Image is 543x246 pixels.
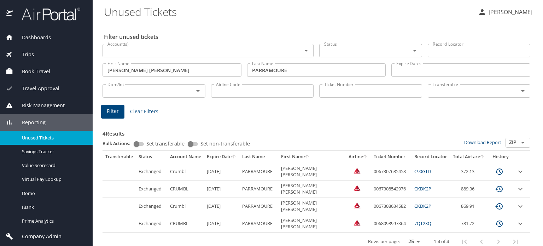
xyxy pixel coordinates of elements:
span: Value Scorecard [22,162,84,169]
td: Crumbl [167,163,204,180]
td: [DATE] [204,181,239,198]
span: Book Travel [13,68,50,75]
a: C90GTD [414,168,431,175]
button: sort [305,155,310,159]
span: Company Admin [13,233,62,240]
td: 372.13 [450,163,488,180]
a: CKDK2P [414,185,431,192]
th: Last Name [239,151,278,163]
a: CKDK2P [414,203,431,209]
button: sort [363,155,368,159]
img: Delta Airlines [354,219,361,226]
div: Transferable [105,154,133,160]
span: Clear Filters [130,107,158,116]
h1: Unused Tickets [104,1,472,23]
span: Travel Approval [13,85,59,92]
span: Reporting [13,119,46,126]
td: [PERSON_NAME] [PERSON_NAME] [278,163,346,180]
td: 0067308542976 [371,181,411,198]
td: 781.72 [450,215,488,233]
td: 0067308634582 [371,198,411,215]
span: IBank [22,204,84,211]
td: Exchanged [136,181,167,198]
span: Unused Tickets [22,135,84,141]
span: Virtual Pay Lookup [22,176,84,183]
button: [PERSON_NAME] [475,6,535,18]
button: sort [232,155,237,159]
td: 0067307685458 [371,163,411,180]
td: [PERSON_NAME] [PERSON_NAME] [278,181,346,198]
p: 1-4 of 4 [434,239,449,244]
span: Trips [13,51,34,58]
td: Exchanged [136,198,167,215]
span: Set transferable [146,141,185,146]
p: [PERSON_NAME] [486,8,532,16]
h3: 4 Results [103,125,530,138]
td: PARRAMOURE [239,163,278,180]
td: 889.36 [450,181,488,198]
img: icon-airportal.png [6,7,14,21]
button: Open [410,46,420,56]
th: Ticket Number [371,151,411,163]
img: Delta Airlines [354,184,361,191]
button: Open [301,46,311,56]
td: Exchanged [136,163,167,180]
td: 0068098997364 [371,215,411,233]
span: Dashboards [13,34,51,41]
td: Exchanged [136,215,167,233]
td: [DATE] [204,163,239,180]
td: [DATE] [204,198,239,215]
td: PARRAMOURE [239,198,278,215]
td: 869.91 [450,198,488,215]
th: Status [136,151,167,163]
span: Savings Tracker [22,148,84,155]
button: Open [193,86,203,96]
button: expand row [516,219,525,228]
button: expand row [516,167,525,176]
span: Risk Management [13,102,65,109]
th: Expire Date [204,151,239,163]
p: Bulk Actions: [103,140,136,147]
th: Account Name [167,151,204,163]
img: airportal-logo.png [14,7,80,21]
th: Total Airfare [450,151,488,163]
button: expand row [516,202,525,211]
td: PARRAMOURE [239,181,278,198]
th: Record Locator [411,151,450,163]
img: Delta Airlines [354,167,361,174]
span: Domo [22,190,84,197]
h2: Filter unused tickets [104,31,532,42]
button: Open [518,138,528,148]
a: 7QT2XQ [414,220,431,227]
td: [PERSON_NAME] [PERSON_NAME] [278,215,346,233]
span: Filter [107,107,119,116]
th: First Name [278,151,346,163]
a: Download Report [464,139,501,145]
td: Crumbl [167,198,204,215]
th: Airline [346,151,371,163]
span: Set non-transferable [200,141,250,146]
td: CRUMBL [167,215,204,233]
button: Clear Filters [127,105,161,118]
td: CRUMBL [167,181,204,198]
td: [PERSON_NAME] [PERSON_NAME] [278,198,346,215]
th: History [488,151,513,163]
button: Open [518,86,528,96]
td: [DATE] [204,215,239,233]
span: Prime Analytics [22,218,84,224]
td: PARRAMOURE [239,215,278,233]
button: expand row [516,185,525,193]
button: Filter [101,105,124,119]
img: VxQ0i4AAAAASUVORK5CYII= [354,202,361,209]
p: Rows per page: [368,239,400,244]
button: sort [480,155,485,159]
